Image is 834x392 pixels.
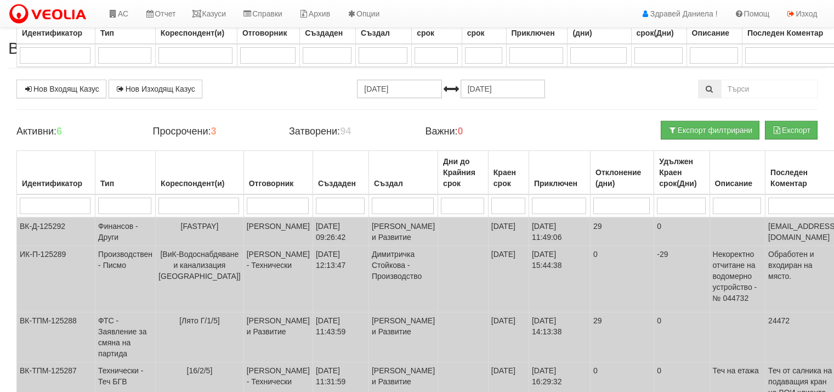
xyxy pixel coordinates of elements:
td: Димитричка Стойкова - Производство [368,246,438,312]
div: Кореспондент(и) [158,25,234,41]
td: ВК-Д-125292 [17,217,95,246]
th: Краен срок: No sort applied, activate to apply an ascending sort [488,151,529,195]
td: ФТС - Заявление за смяна на партида [95,312,156,362]
a: Нов Входящ Казус [16,80,106,98]
td: 29 [591,312,654,362]
img: VeoliaLogo.png [8,3,92,26]
div: Създаден [316,176,366,191]
span: [FASTPAY] [181,222,219,231]
div: Отклонение (дни) [593,165,651,191]
th: Описание: No sort applied, activate to apply an ascending sort [710,151,765,195]
td: -29 [654,246,710,312]
td: [DATE] 11:49:06 [529,217,590,246]
th: Отговорник: No sort applied, activate to apply an ascending sort [243,151,313,195]
div: Приключен [509,25,565,41]
td: 0 [654,217,710,246]
th: Създаден: No sort applied, activate to apply an ascending sort [313,151,368,195]
td: ВК-ТПМ-125288 [17,312,95,362]
td: [DATE] 09:26:42 [313,217,368,246]
th: Удължен Краен срок(Дни): No sort applied, activate to apply an ascending sort [654,151,710,195]
h4: Просрочени: [153,126,273,137]
th: Създал: No sort applied, activate to apply an ascending sort [368,151,438,195]
div: Създаден [303,25,353,41]
th: Кореспондент(и): No sort applied, activate to apply an ascending sort [156,151,244,195]
span: [Лято Г/1/5] [179,316,219,325]
td: Производствен - Писмо [95,246,156,312]
td: [DATE] [488,312,529,362]
h4: Активни: [16,126,137,137]
th: Тип: No sort applied, activate to apply an ascending sort [95,151,156,195]
div: Създал [359,25,409,41]
th: Идентификатор: No sort applied, activate to apply an ascending sort [17,151,95,195]
div: Тип [98,25,152,41]
td: [DATE] [488,246,529,312]
h4: Затворени: [289,126,409,137]
button: Експорт филтрирани [661,121,759,139]
div: Отговорник [247,176,310,191]
b: 94 [340,126,351,137]
td: 29 [591,217,654,246]
span: [16/2/5] [187,366,213,375]
div: Идентификатор [20,176,92,191]
td: [DATE] 11:43:59 [313,312,368,362]
div: Описание [690,25,739,41]
h2: Всички Казуси [8,39,826,57]
th: Дни до Крайния срок: No sort applied, activate to apply an ascending sort [438,151,489,195]
td: [DATE] 12:13:47 [313,246,368,312]
b: 3 [211,126,216,137]
th: Приключен: No sort applied, activate to apply an ascending sort [529,151,590,195]
p: Некоректно отчитане на водомерно устройство - № 044732 [713,249,763,304]
a: Нов Изходящ Казус [109,80,202,98]
div: Приключен [532,176,587,191]
td: [DATE] 15:44:38 [529,246,590,312]
div: Отговорник [240,25,297,41]
td: 0 [654,312,710,362]
b: 0 [458,126,463,137]
button: Експорт [765,121,818,139]
td: [PERSON_NAME] - Технически [243,246,313,312]
td: [PERSON_NAME] и Развитие [243,312,313,362]
div: Удължен Краен срок(Дни) [657,154,706,191]
div: Краен срок [491,165,526,191]
td: ИК-П-125289 [17,246,95,312]
p: Теч на етажа [713,365,763,376]
td: 0 [591,246,654,312]
div: Дни до Крайния срок [441,154,485,191]
td: [PERSON_NAME] [243,217,313,246]
input: Търсене по Идентификатор, Бл/Вх/Ап, Тип, Описание, Моб. Номер, Имейл, Файл, Коментар, [721,80,818,98]
td: [DATE] 14:13:38 [529,312,590,362]
div: Тип [98,176,152,191]
div: Кореспондент(и) [158,176,241,191]
td: Финансов - Други [95,217,156,246]
th: Отклонение (дни): No sort applied, activate to apply an ascending sort [591,151,654,195]
span: Обработен и входиран на място. [768,250,814,281]
b: 6 [56,126,62,137]
div: Идентификатор [20,25,92,41]
span: [ВиК-Водоснабдяване и канализация [GEOGRAPHIC_DATA]] [158,250,241,281]
div: Описание [713,176,763,191]
td: [DATE] [488,217,529,246]
div: Създал [372,176,435,191]
td: [PERSON_NAME] и Развитие [368,312,438,362]
h4: Важни: [425,126,546,137]
span: 24472 [768,316,790,325]
td: [PERSON_NAME] и Развитие [368,217,438,246]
